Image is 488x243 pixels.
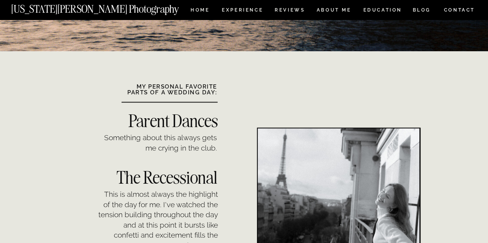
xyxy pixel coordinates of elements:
a: ABOUT ME [316,8,351,14]
a: [US_STATE][PERSON_NAME] Photography [11,4,205,10]
h3: Parent Dances [102,112,218,127]
a: REVIEWS [275,8,304,14]
b: MY PERSONAL FAVORITE PARTS OF A WEDDING DAY: [127,83,217,96]
a: Experience [222,8,262,14]
a: EDUCATION [362,8,403,14]
a: BLOG [412,8,431,14]
p: Something about this always gets me crying in the club. [98,132,217,141]
p: This is almost always the highlight of the day for me. I've watched the tension building througho... [98,189,218,218]
a: HOME [189,8,211,14]
a: CONTACT [443,6,475,14]
h3: The Recessional [98,168,217,183]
